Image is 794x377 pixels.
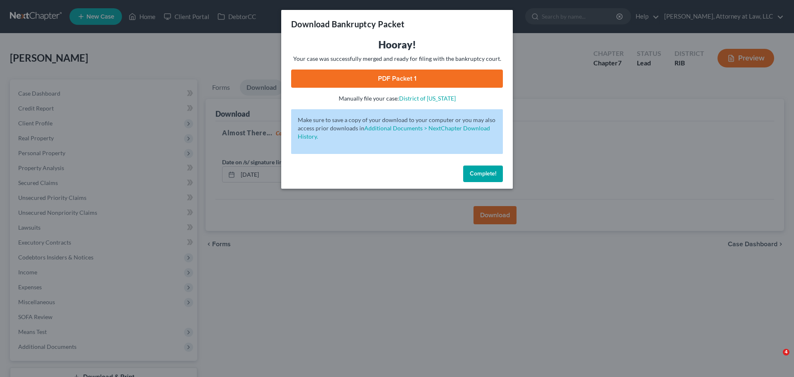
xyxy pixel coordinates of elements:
[298,116,496,141] p: Make sure to save a copy of your download to your computer or you may also access prior downloads in
[470,170,496,177] span: Complete!
[291,55,503,63] p: Your case was successfully merged and ready for filing with the bankruptcy court.
[291,70,503,88] a: PDF Packet 1
[463,166,503,182] button: Complete!
[783,349,789,355] span: 4
[766,349,786,369] iframe: Intercom live chat
[291,94,503,103] p: Manually file your case:
[291,18,404,30] h3: Download Bankruptcy Packet
[399,95,456,102] a: District of [US_STATE]
[298,125,490,140] a: Additional Documents > NextChapter Download History.
[291,38,503,51] h3: Hooray!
